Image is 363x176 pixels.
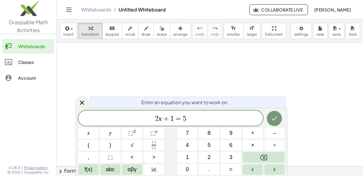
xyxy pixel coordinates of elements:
[264,128,285,138] button: Minus
[262,23,286,39] button: fullscreen
[78,128,99,138] button: x
[155,166,156,172] span: |
[183,115,186,122] span: 5
[125,32,135,37] span: scrub
[265,32,283,37] span: fullscreen
[249,4,308,15] button: Collaborate Live
[199,152,219,163] button: 2
[133,129,136,134] sup: 2
[2,71,54,85] a: Account
[122,23,139,39] button: scrub
[21,165,23,170] span: |
[229,153,232,161] span: 3
[173,32,188,37] span: arrange
[243,152,285,163] button: Backspace
[329,23,344,39] button: save
[9,19,48,33] span: Graspable Math Activities
[199,140,219,151] button: 5
[211,32,219,37] span: redo
[155,129,158,134] sup: n
[109,25,115,32] i: keyboard
[78,164,99,175] button: Functions
[186,165,189,174] span: 0
[267,111,282,126] button: Done
[87,129,90,137] span: x
[57,168,64,175] span: chevron_right
[264,140,285,151] button: Divide
[78,152,99,163] button: ,
[130,153,134,161] span: <
[229,129,232,137] span: 9
[251,129,254,137] span: +
[85,165,93,174] span: f(x)
[243,23,260,39] button: format_sizelarger
[231,25,236,32] i: format_size
[57,166,363,176] button: chevron_rightFormulas
[177,152,198,163] button: 1
[273,141,276,149] span: ÷
[249,25,255,32] i: format_size
[170,115,174,122] span: 1
[212,25,218,32] i: redo
[155,115,159,122] span: 2
[291,23,312,39] button: settings
[162,115,171,122] span: +
[122,164,142,175] button: Greek alphabet
[78,140,99,151] button: (
[197,25,203,32] i: undo
[100,152,120,163] button: Placeholder
[254,7,303,12] span: Collaborate Live
[208,129,211,137] span: 8
[18,58,52,66] div: Classes
[208,153,211,161] span: 2
[106,32,119,37] span: keypad
[128,130,133,136] span: ⬚
[349,32,357,37] span: load
[18,74,52,81] div: Account
[106,165,115,174] span: abc
[221,140,241,151] button: 6
[100,140,120,151] button: )
[199,128,219,138] button: 8
[243,164,263,175] button: Left arrow
[159,115,162,122] var: x
[177,128,198,138] button: 7
[314,7,351,12] span: [PERSON_NAME]
[177,164,198,175] button: 0
[229,165,233,174] span: =
[141,99,229,106] span: Enter an equation you want to work on.
[88,153,89,161] span: ,
[229,141,232,149] span: 6
[150,130,155,136] span: ⬚
[247,32,257,37] span: larger
[294,32,309,37] span: settings
[88,141,90,149] span: (
[18,43,52,50] div: Whiteboards
[152,165,156,174] span: a
[144,164,164,175] button: Absolute value
[138,23,154,39] button: draw
[122,128,142,138] button: Squared
[2,39,54,54] a: Whiteboards
[81,32,99,37] span: transform
[152,166,153,172] span: |
[273,129,276,137] span: –
[243,128,263,138] button: Plus
[131,141,134,149] span: √
[221,152,241,163] button: 3
[251,141,254,149] span: ×
[332,32,341,37] span: save
[8,165,20,170] span: v1.28.4
[309,4,356,15] button: [PERSON_NAME]
[7,170,20,175] span: © 2025
[221,128,241,138] button: 9
[122,140,142,151] button: Square root
[78,23,103,39] button: transform
[152,153,155,161] span: >
[177,140,198,151] button: 4
[264,164,285,175] button: Right arrow
[208,165,210,174] span: .
[243,140,263,151] button: Times
[208,23,222,39] button: redoredo
[195,32,204,37] span: undo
